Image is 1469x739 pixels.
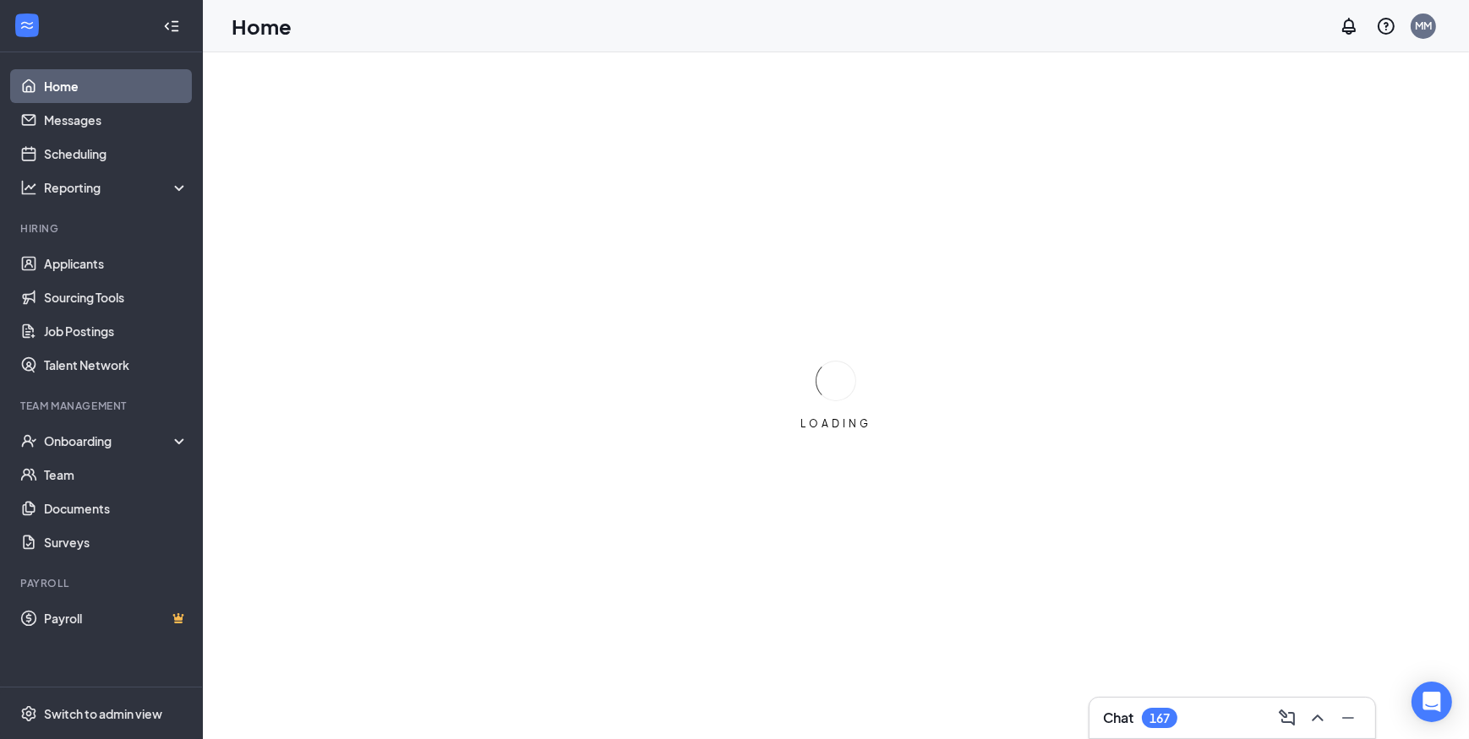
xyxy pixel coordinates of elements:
button: ChevronUp [1304,704,1331,731]
a: Documents [44,492,188,525]
svg: Analysis [20,179,37,196]
a: Job Postings [44,314,188,348]
a: PayrollCrown [44,601,188,635]
h1: Home [232,12,292,41]
svg: ComposeMessage [1277,708,1297,728]
a: Surveys [44,525,188,559]
a: Team [44,458,188,492]
div: Open Intercom Messenger [1412,682,1452,722]
svg: QuestionInfo [1376,16,1396,36]
button: Minimize [1335,704,1362,731]
a: Sourcing Tools [44,280,188,314]
div: Onboarding [44,432,174,449]
a: Messages [44,103,188,137]
svg: Settings [20,705,37,722]
div: Team Management [20,399,185,413]
div: Payroll [20,576,185,590]
div: Reporting [44,179,189,196]
svg: WorkstreamLogo [19,17,35,34]
h3: Chat [1103,709,1133,727]
div: Hiring [20,221,185,236]
div: Switch to admin view [44,705,162,722]
button: ComposeMessage [1274,704,1301,731]
svg: Notifications [1339,16,1359,36]
svg: ChevronUp [1308,708,1328,728]
div: MM [1415,19,1432,33]
a: Talent Network [44,348,188,382]
a: Scheduling [44,137,188,171]
svg: Minimize [1338,708,1358,728]
a: Home [44,69,188,103]
svg: Collapse [163,18,180,35]
div: LOADING [794,416,878,431]
svg: UserCheck [20,432,37,449]
div: 167 [1150,711,1170,725]
a: Applicants [44,247,188,280]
